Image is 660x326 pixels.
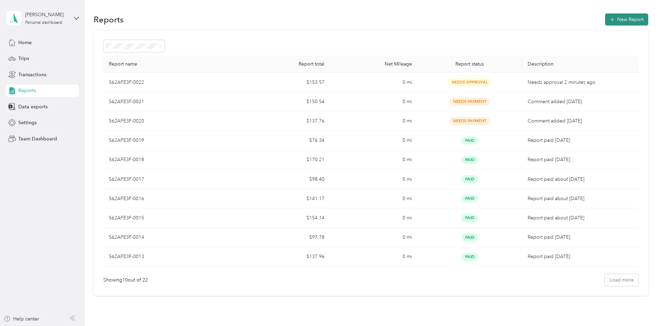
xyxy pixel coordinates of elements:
td: 0 mi [330,111,417,131]
p: 562AFE3F-0019 [109,137,144,144]
span: Home [18,39,32,46]
span: Needs Payment [449,98,490,106]
td: 0 mi [330,92,417,111]
div: Personal dashboard [25,21,62,25]
span: Paid [461,234,478,241]
div: Showing 10 out of 22 [103,276,148,284]
button: Load more [605,274,639,286]
td: 0 mi [330,131,417,150]
span: Trips [18,55,29,62]
h1: Reports [94,16,124,23]
span: Paid [461,175,478,183]
span: Needs Approval [448,78,491,86]
p: Report paid about [DATE] [528,176,633,183]
p: Report paid [DATE] [528,234,633,241]
td: 0 mi [330,228,417,247]
p: Report paid [DATE] [528,137,633,144]
td: $153.57 [243,73,330,92]
p: 562AFE3F-0016 [109,195,144,202]
span: Paid [461,214,478,222]
td: 0 mi [330,247,417,267]
td: $137.96 [243,247,330,267]
p: Comment added [DATE] [528,98,633,106]
p: 562AFE3F-0018 [109,156,144,164]
div: Report status [423,61,517,67]
td: 0 mi [330,73,417,92]
span: Data exports [18,103,48,110]
td: 0 mi [330,170,417,189]
p: Report paid [DATE] [528,253,633,260]
p: 562AFE3F-0017 [109,176,144,183]
td: $150.54 [243,92,330,111]
td: 0 mi [330,208,417,228]
th: Report name [103,56,243,73]
th: Description [522,56,639,73]
p: Report paid about [DATE] [528,195,633,202]
span: Paid [461,253,478,261]
td: $141.17 [243,189,330,208]
button: Help center [4,315,39,323]
td: 0 mi [330,150,417,170]
td: $98.40 [243,170,330,189]
td: $154.14 [243,208,330,228]
p: 562AFE3F-0022 [109,79,144,86]
div: [PERSON_NAME] [25,11,68,18]
span: Settings [18,119,37,126]
p: 562AFE3F-0021 [109,98,144,106]
td: 0 mi [330,189,417,208]
p: Needs approval 2 minutes ago [528,79,633,86]
span: Team Dashboard [18,135,57,142]
p: 562AFE3F-0013 [109,253,144,260]
p: Comment added [DATE] [528,117,633,125]
td: $137.76 [243,111,330,131]
iframe: Everlance-gr Chat Button Frame [621,287,660,326]
p: 562AFE3F-0015 [109,214,144,222]
span: Paid [461,137,478,145]
p: 562AFE3F-0014 [109,234,144,241]
p: Report paid about [DATE] [528,214,633,222]
span: Reports [18,87,36,94]
span: Paid [461,156,478,164]
td: $76.34 [243,131,330,150]
p: Report paid [DATE] [528,156,633,164]
td: $170.21 [243,150,330,170]
span: Transactions [18,71,46,78]
span: Paid [461,195,478,202]
th: Net Mileage [330,56,417,73]
p: 562AFE3F-0020 [109,117,144,125]
td: $97.78 [243,228,330,247]
span: Needs Payment [449,117,490,125]
button: New Report [605,13,648,26]
th: Report total [243,56,330,73]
